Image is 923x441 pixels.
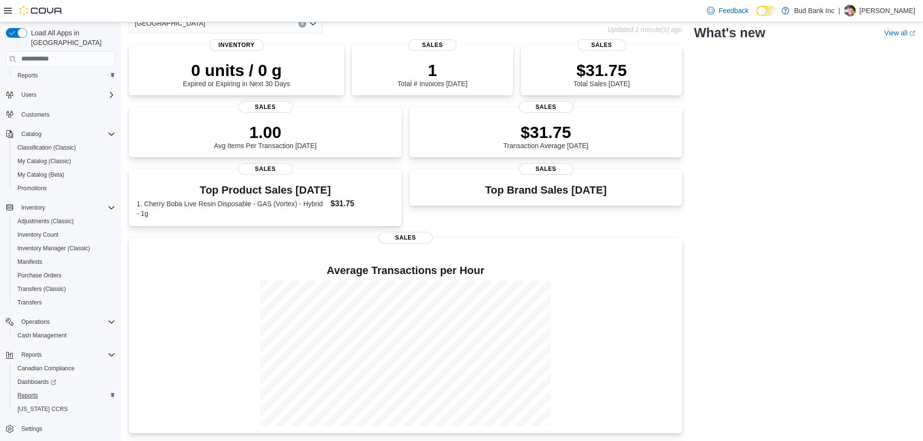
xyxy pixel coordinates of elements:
p: 1.00 [214,122,317,142]
span: Purchase Orders [17,272,62,279]
img: Cova [19,6,63,15]
button: Reports [10,389,119,402]
button: Inventory [2,201,119,214]
span: Transfers (Classic) [14,283,115,295]
input: Dark Mode [756,6,777,16]
p: Updated 1 minute(s) ago [608,26,682,33]
span: My Catalog (Beta) [17,171,64,179]
span: Classification (Classic) [17,144,76,152]
span: Canadian Compliance [14,363,115,374]
span: Dashboards [17,378,56,386]
span: Sales [578,39,626,51]
button: Cash Management [10,329,119,342]
a: Classification (Classic) [14,142,80,153]
button: Users [2,88,119,102]
span: Classification (Classic) [14,142,115,153]
p: [PERSON_NAME] [860,5,915,16]
span: Catalog [21,130,41,138]
a: Transfers (Classic) [14,283,70,295]
button: My Catalog (Classic) [10,154,119,168]
button: Reports [17,349,46,361]
span: Operations [21,318,50,326]
span: Transfers [17,299,42,306]
span: Canadian Compliance [17,365,75,372]
span: Reports [14,70,115,81]
span: Inventory [17,202,115,213]
a: Settings [17,423,46,435]
button: Operations [17,316,54,328]
span: Dashboards [14,376,115,388]
button: Operations [2,315,119,329]
a: My Catalog (Beta) [14,169,68,181]
span: Users [21,91,36,99]
a: Reports [14,70,42,81]
a: Manifests [14,256,46,268]
button: My Catalog (Beta) [10,168,119,182]
a: Feedback [703,1,752,20]
p: | [838,5,840,16]
h3: Top Brand Sales [DATE] [485,184,607,196]
dt: 1. Cherry Boba Live Resin Disposable - GAS (Vortex) - Hybrid - 1g [137,199,327,218]
a: Reports [14,390,42,401]
span: Load All Apps in [GEOGRAPHIC_DATA] [27,28,115,47]
a: Adjustments (Classic) [14,215,78,227]
h4: Average Transactions per Hour [137,265,674,276]
button: Inventory [17,202,49,213]
span: Customers [17,108,115,121]
span: Settings [21,425,42,433]
button: Reports [2,348,119,362]
span: Sales [238,163,293,175]
span: Manifests [14,256,115,268]
button: Catalog [17,128,45,140]
a: Promotions [14,182,51,194]
button: Canadian Compliance [10,362,119,375]
button: Manifests [10,255,119,269]
span: Catalog [17,128,115,140]
span: Sales [519,163,573,175]
a: Dashboards [10,375,119,389]
h2: What's new [694,25,765,41]
svg: External link [909,30,915,36]
span: Inventory [209,39,264,51]
span: Sales [238,101,293,113]
a: Purchase Orders [14,270,65,281]
span: My Catalog (Beta) [14,169,115,181]
p: $31.75 [503,122,589,142]
span: Cash Management [17,332,66,339]
button: Catalog [2,127,119,141]
button: [US_STATE] CCRS [10,402,119,416]
button: Clear input [298,20,306,28]
span: Feedback [719,6,748,15]
span: Inventory Count [17,231,59,239]
span: [GEOGRAPHIC_DATA] [135,17,205,29]
a: View allExternal link [884,29,915,37]
span: Inventory [21,204,45,212]
button: Classification (Classic) [10,141,119,154]
div: Avg Items Per Transaction [DATE] [214,122,317,150]
div: Total # Invoices [DATE] [397,61,467,88]
span: Reports [17,349,115,361]
button: Customers [2,107,119,122]
span: Inventory Manager (Classic) [14,243,115,254]
div: Total Sales [DATE] [573,61,629,88]
span: Promotions [14,182,115,194]
p: 0 units / 0 g [183,61,290,80]
span: Customers [21,111,49,119]
span: Users [17,89,115,101]
a: [US_STATE] CCRS [14,403,72,415]
h3: Top Product Sales [DATE] [137,184,394,196]
span: Adjustments (Classic) [17,217,74,225]
button: Open list of options [309,20,317,28]
span: Settings [17,423,115,435]
button: Transfers (Classic) [10,282,119,296]
span: [US_STATE] CCRS [17,405,68,413]
span: Adjustments (Classic) [14,215,115,227]
button: Purchase Orders [10,269,119,282]
span: Transfers [14,297,115,308]
span: Purchase Orders [14,270,115,281]
span: Transfers (Classic) [17,285,66,293]
a: Customers [17,109,53,121]
span: Operations [17,316,115,328]
a: Inventory Manager (Classic) [14,243,94,254]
